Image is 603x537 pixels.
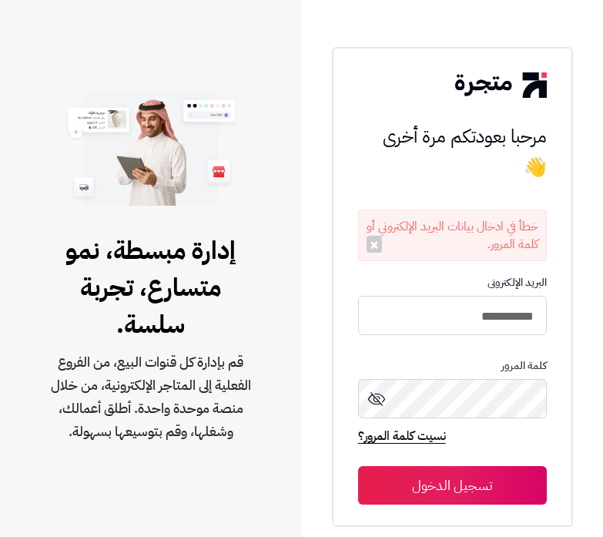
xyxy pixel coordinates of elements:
span: إدارة مبسطة، نمو متسارع، تجربة سلسة. [49,232,253,343]
h3: مرحبا بعودتكم مرة أخرى 👋 [358,121,547,183]
p: البريد الإلكترونى [358,277,547,289]
div: خطأ في ادخال بيانات البريد الإلكتروني أو كلمة المرور. [358,210,547,262]
span: قم بإدارة كل قنوات البيع، من الفروع الفعلية إلى المتاجر الإلكترونية، من خلال منصة موحدة واحدة. أط... [49,351,253,443]
img: logo-2.png [455,72,546,97]
button: × [367,236,382,253]
button: تسجيل الدخول [358,466,547,505]
a: نسيت كلمة المرور؟ [358,427,446,448]
p: كلمة المرور [358,360,547,372]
